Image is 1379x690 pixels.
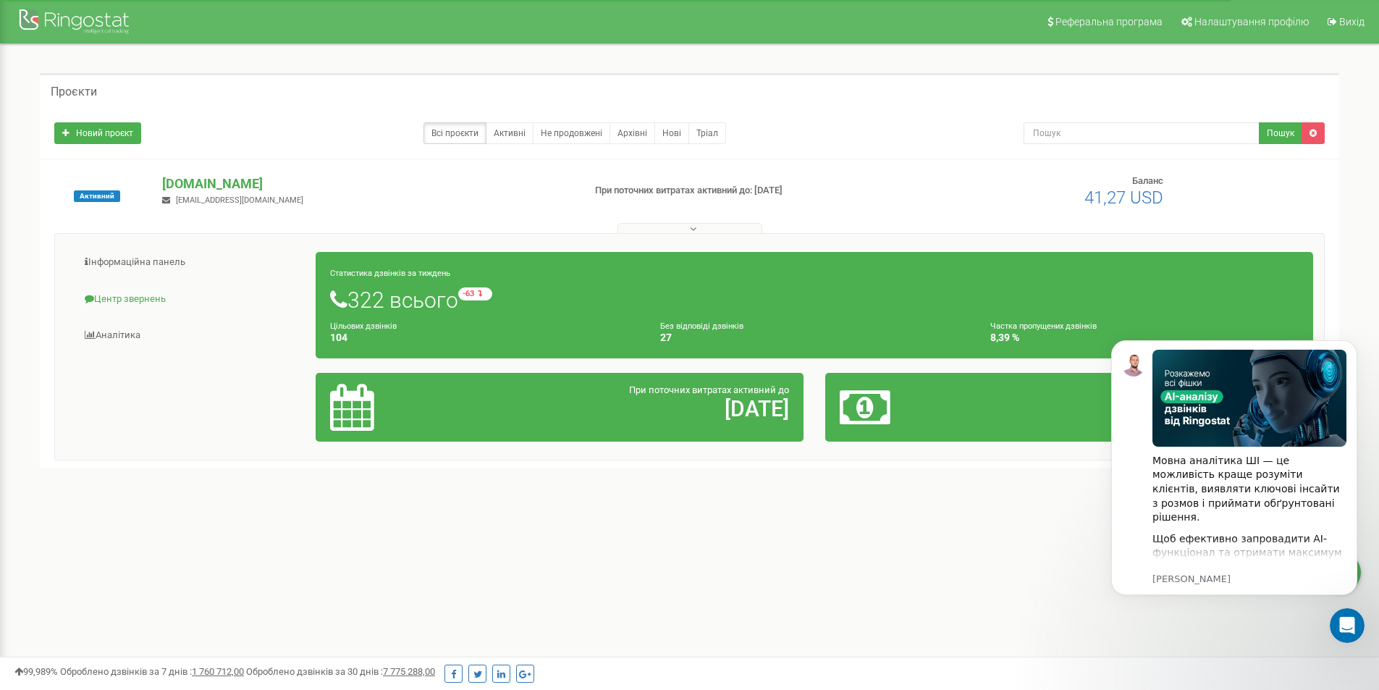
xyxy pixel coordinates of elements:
h1: 322 всього [330,287,1299,312]
span: [EMAIL_ADDRESS][DOMAIN_NAME] [176,195,303,205]
span: Налаштування профілю [1194,16,1309,28]
small: Цільових дзвінків [330,321,397,331]
h2: [DATE] [490,397,789,421]
input: Пошук [1024,122,1260,144]
span: Реферальна програма [1055,16,1163,28]
small: Частка пропущених дзвінків [990,321,1097,331]
span: При поточних витратах активний до [629,384,789,395]
span: Баланс [1132,175,1163,186]
h4: 104 [330,332,638,343]
a: Аналiтика [66,318,316,353]
button: Пошук [1259,122,1302,144]
a: Всі проєкти [423,122,486,144]
a: Не продовжені [533,122,610,144]
p: При поточних витратах активний до: [DATE] [595,184,896,198]
u: 1 760 712,00 [192,666,244,677]
small: Статистика дзвінків за тиждень [330,269,450,278]
span: Оброблено дзвінків за 30 днів : [246,666,435,677]
a: Активні [486,122,534,144]
iframe: Intercom live chat [1330,608,1365,643]
h2: 41,27 $ [1000,397,1299,421]
iframe: Intercom notifications повідомлення [1089,319,1379,651]
span: Оброблено дзвінків за 7 днів : [60,666,244,677]
span: Вихід [1339,16,1365,28]
a: Новий проєкт [54,122,141,144]
a: Архівні [610,122,655,144]
a: Нові [654,122,689,144]
a: Центр звернень [66,282,316,317]
p: [DOMAIN_NAME] [162,174,571,193]
small: -63 [458,287,492,300]
h4: 8,39 % [990,332,1299,343]
a: Інформаційна панель [66,245,316,280]
u: 7 775 288,00 [383,666,435,677]
small: Без відповіді дзвінків [660,321,743,331]
h5: Проєкти [51,85,97,98]
span: 99,989% [14,666,58,677]
h4: 27 [660,332,969,343]
span: 41,27 USD [1084,188,1163,208]
span: Активний [74,190,120,202]
a: Тріал [688,122,726,144]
